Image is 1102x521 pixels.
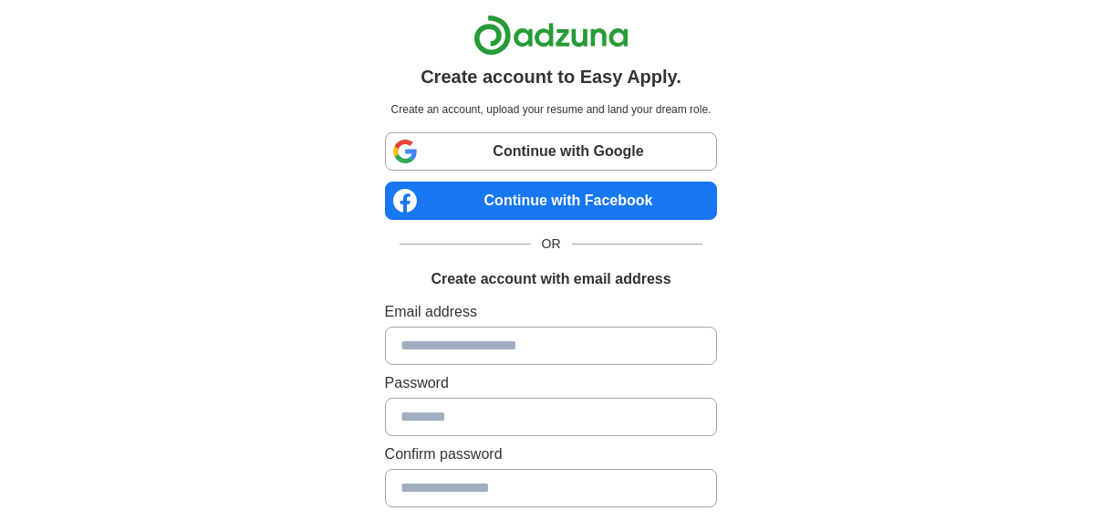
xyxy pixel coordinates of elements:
[421,63,681,90] h1: Create account to Easy Apply.
[389,101,714,118] p: Create an account, upload your resume and land your dream role.
[531,234,572,254] span: OR
[431,268,671,290] h1: Create account with email address
[385,372,718,394] label: Password
[473,15,629,56] img: Adzuna logo
[385,132,718,171] a: Continue with Google
[385,443,718,465] label: Confirm password
[385,301,718,323] label: Email address
[385,182,718,220] a: Continue with Facebook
